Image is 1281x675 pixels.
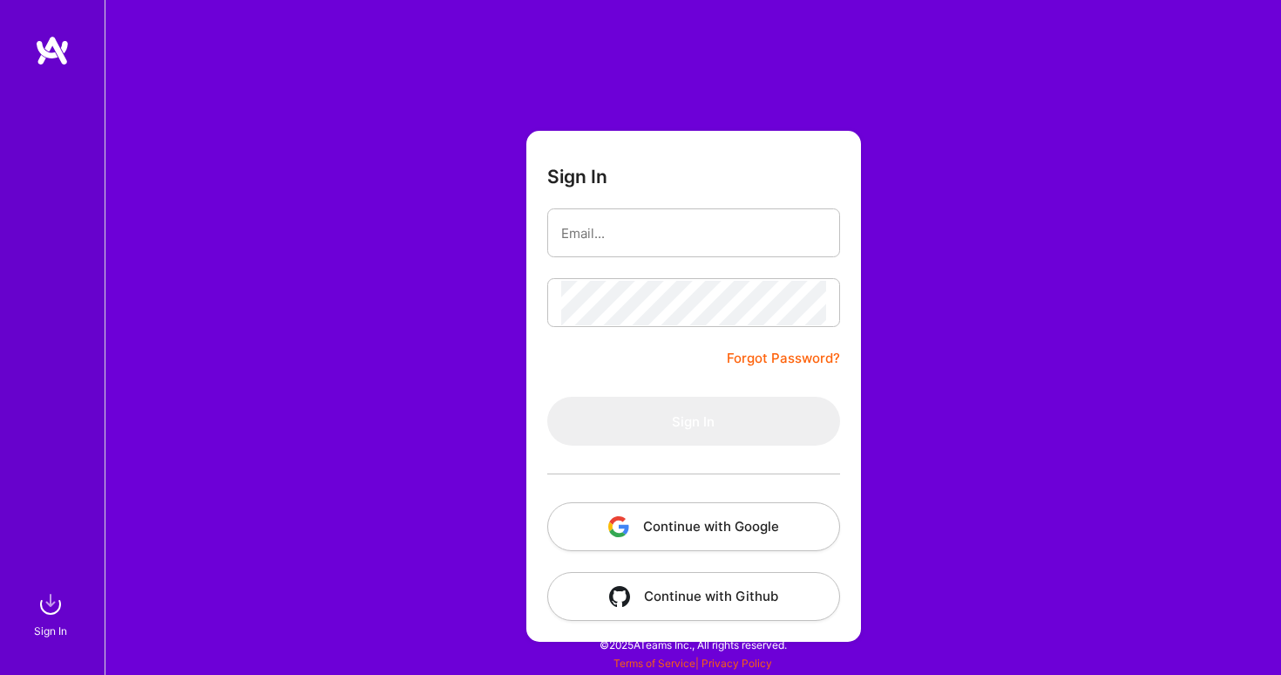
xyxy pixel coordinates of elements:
[547,502,840,551] button: Continue with Google
[727,348,840,369] a: Forgot Password?
[547,166,607,187] h3: Sign In
[613,657,772,670] span: |
[34,622,67,640] div: Sign In
[547,397,840,446] button: Sign In
[613,657,695,670] a: Terms of Service
[608,516,629,537] img: icon
[105,623,1281,666] div: © 2025 ATeams Inc., All rights reserved.
[561,211,826,256] input: Email...
[37,587,68,640] a: sign inSign In
[609,586,630,607] img: icon
[547,572,840,621] button: Continue with Github
[33,587,68,622] img: sign in
[701,657,772,670] a: Privacy Policy
[35,35,70,66] img: logo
